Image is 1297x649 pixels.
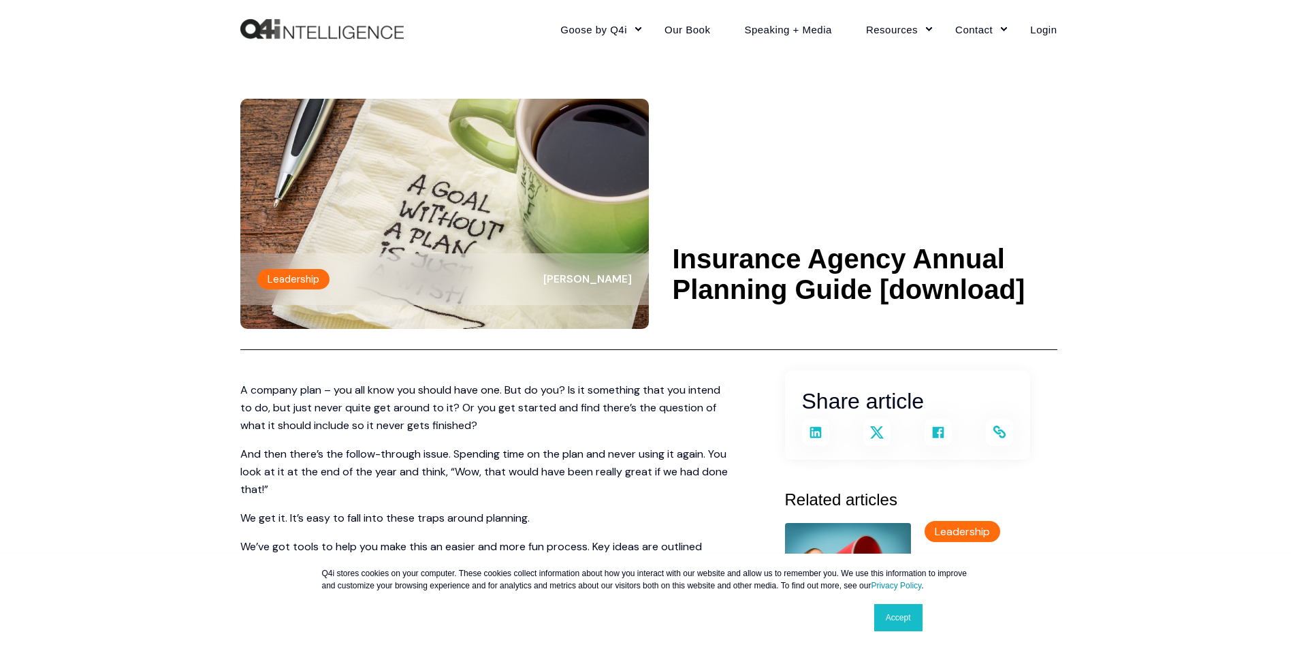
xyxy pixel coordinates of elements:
p: And then there’s the follow-through issue. Spending time on the plan and never using it again. Yo... [240,445,731,498]
span: [PERSON_NAME] [543,272,632,286]
a: Privacy Policy [871,581,921,590]
label: Leadership [925,521,1000,542]
img: Q4intelligence, LLC logo [240,19,404,39]
a: Back to Home [240,19,404,39]
label: Leadership [257,269,330,289]
p: We get it. It’s easy to fall into these traps around planning. [240,509,731,527]
h3: Share article [802,384,1013,419]
p: Q4i stores cookies on your computer. These cookies collect information about how you interact wit... [322,567,976,592]
a: Accept [874,604,923,631]
h3: Related articles [785,487,1057,513]
h1: Insurance Agency Annual Planning Guide [download] [673,244,1057,305]
p: We’ve got tools to help you make this an easier and more fun process. Key ideas are outlined belo... [240,538,731,573]
p: A company plan – you all know you should have one. But do you? Is it something that you intend to... [240,381,731,434]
